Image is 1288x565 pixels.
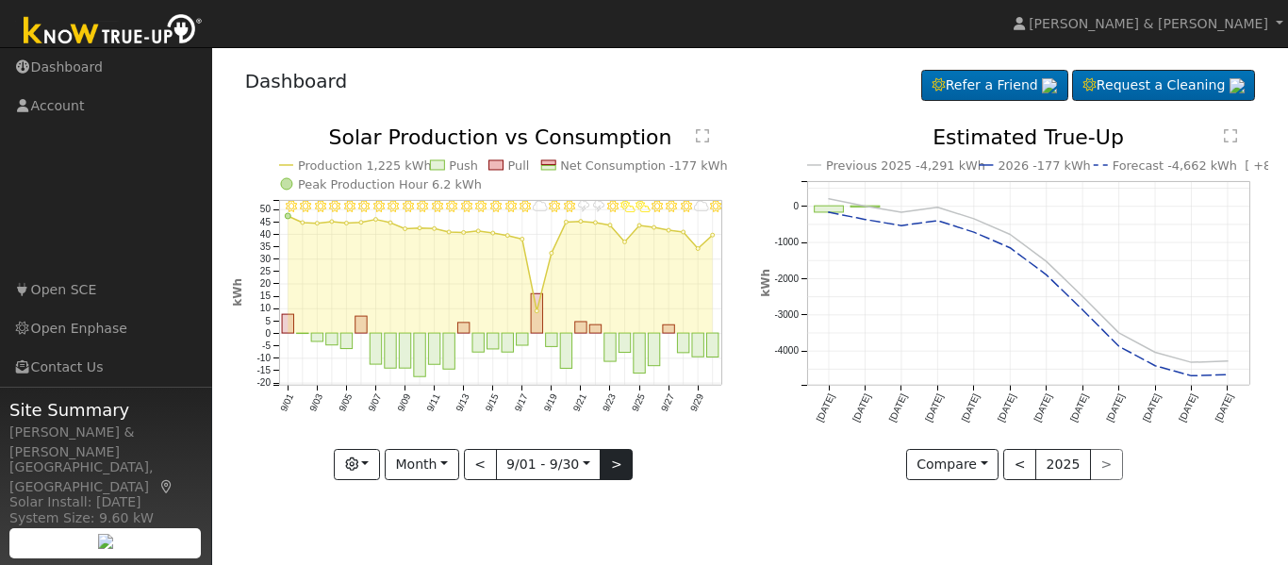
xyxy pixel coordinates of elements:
[307,392,324,414] text: 9/03
[504,201,516,212] i: 9/16 - Clear
[461,201,472,212] i: 9/13 - Clear
[373,218,377,222] circle: onclick=""
[970,228,978,236] circle: onclick=""
[358,201,370,212] i: 9/06 - Clear
[282,314,293,333] rect: onclick=""
[600,449,633,481] button: >
[158,479,175,494] a: Map
[443,333,454,369] rect: onclick=""
[385,449,459,481] button: Month
[340,333,352,349] rect: onclick=""
[355,316,366,333] rect: onclick=""
[1178,392,1199,424] text: [DATE]
[692,333,703,357] rect: onclick=""
[300,221,304,224] circle: onclick=""
[652,225,655,229] circle: onclick=""
[278,392,295,414] text: 9/01
[706,333,718,357] rect: onclick=""
[696,247,700,251] circle: onclick=""
[921,70,1068,102] a: Refer a Friend
[694,201,709,212] i: 9/29 - MostlyCloudy
[98,534,113,549] img: retrieve
[1032,392,1054,424] text: [DATE]
[447,230,451,234] circle: onclick=""
[372,201,384,212] i: 9/07 - Clear
[259,254,271,264] text: 30
[793,201,799,211] text: 0
[330,220,334,224] circle: onclick=""
[898,222,905,229] circle: onclick=""
[403,201,414,212] i: 9/09 - MostlyClear
[578,201,589,212] i: 9/21 - Thunderstorms
[314,201,325,212] i: 9/03 - Clear
[970,215,978,223] circle: onclick=""
[906,449,999,481] button: Compare
[300,201,311,212] i: 9/02 - Clear
[520,238,524,241] circle: onclick=""
[898,208,905,216] circle: onclick=""
[432,201,443,212] i: 9/11 - MostlyClear
[414,333,425,376] rect: onclick=""
[1141,392,1163,424] text: [DATE]
[384,333,395,368] rect: onclick=""
[533,201,548,212] i: 9/18 - MostlyCloudy
[265,316,271,326] text: 5
[923,392,945,424] text: [DATE]
[325,333,337,345] rect: onclick=""
[604,333,616,361] rect: onclick=""
[570,392,587,414] text: 9/21
[1068,392,1090,424] text: [DATE]
[337,392,354,414] text: 9/05
[560,158,728,173] text: Net Consumption -177 kWh
[490,201,502,212] i: 9/15 - Clear
[560,333,571,368] rect: onclick=""
[502,333,513,352] rect: onclick=""
[512,392,529,414] text: 9/17
[696,128,709,143] text: 
[454,392,471,414] text: 9/13
[315,222,319,225] circle: onclick=""
[774,346,799,357] text: -4000
[256,353,271,363] text: -10
[359,221,363,224] circle: onclick=""
[311,333,322,341] rect: onclick=""
[593,221,597,224] circle: onclick=""
[1230,78,1245,93] img: retrieve
[395,392,412,414] text: 9/09
[259,304,271,314] text: 10
[9,508,202,528] div: System Size: 9.60 kW
[541,392,558,414] text: 9/19
[663,325,674,334] rect: onclick=""
[428,333,439,364] rect: onclick=""
[934,217,942,224] circle: onclick=""
[601,392,618,414] text: 9/23
[329,201,340,212] i: 9/04 - Clear
[825,195,833,203] circle: onclick=""
[1035,449,1091,481] button: 2025
[579,220,583,224] circle: onclick=""
[815,392,836,424] text: [DATE]
[464,449,497,481] button: <
[259,217,271,227] text: 45
[496,449,602,481] button: 9/01 - 9/30
[1224,371,1231,378] circle: onclick=""
[490,231,494,235] circle: onclick=""
[607,201,619,212] i: 9/23 - Clear
[999,158,1091,173] text: 2026 -177 kWh
[399,333,410,368] rect: onclick=""
[505,234,509,238] circle: onclick=""
[815,206,844,212] rect: onclick=""
[1007,244,1015,252] circle: onclick=""
[259,241,271,252] text: 35
[14,10,212,53] img: Know True-Up
[1043,258,1050,265] circle: onclick=""
[774,238,799,248] text: -1000
[1224,128,1237,143] text: 
[417,201,428,212] i: 9/10 - MostlyClear
[666,201,677,212] i: 9/27 - Clear
[475,201,487,212] i: 9/14 - Clear
[9,492,202,512] div: Solar Install: [DATE]
[370,333,381,364] rect: onclick=""
[1105,392,1127,424] text: [DATE]
[759,269,772,297] text: kWh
